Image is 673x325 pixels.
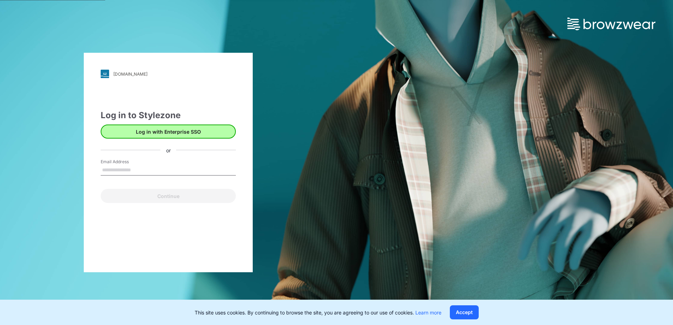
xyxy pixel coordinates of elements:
[161,146,176,154] div: or
[567,18,655,30] img: browzwear-logo.73288ffb.svg
[101,159,150,165] label: Email Address
[101,109,236,122] div: Log in to Stylezone
[101,70,236,78] a: [DOMAIN_NAME]
[113,71,147,77] div: [DOMAIN_NAME]
[195,309,441,316] p: This site uses cookies. By continuing to browse the site, you are agreeing to our use of cookies.
[450,305,479,319] button: Accept
[101,125,236,139] button: Log in with Enterprise SSO
[101,70,109,78] img: svg+xml;base64,PHN2ZyB3aWR0aD0iMjgiIGhlaWdodD0iMjgiIHZpZXdCb3g9IjAgMCAyOCAyOCIgZmlsbD0ibm9uZSIgeG...
[415,310,441,316] a: Learn more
